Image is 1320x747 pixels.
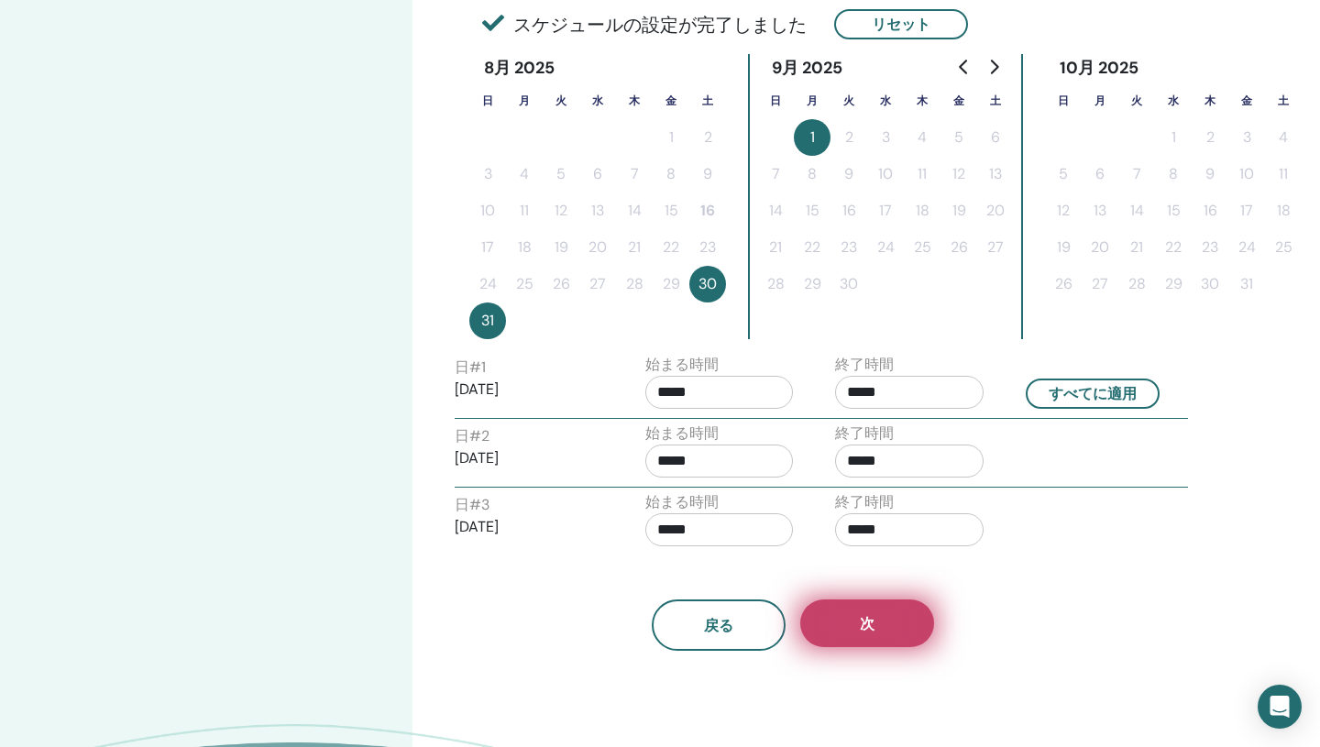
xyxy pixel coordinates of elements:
[1082,156,1118,192] button: 6
[1045,266,1082,302] button: 26
[653,266,689,302] button: 29
[1192,229,1228,266] button: 23
[1155,156,1192,192] button: 8
[834,9,968,39] button: リセット
[689,192,726,229] button: 16
[904,82,940,119] th: 木曜日
[616,266,653,302] button: 28
[653,156,689,192] button: 8
[652,599,786,651] button: 戻る
[867,229,904,266] button: 24
[1192,119,1228,156] button: 2
[455,357,486,379] label: 日 # 1
[1082,82,1118,119] th: 月曜日
[1228,266,1265,302] button: 31
[616,229,653,266] button: 21
[794,156,830,192] button: 8
[830,229,867,266] button: 23
[979,49,1008,85] button: Go to next month
[543,82,579,119] th: 火曜日
[689,82,726,119] th: 土曜日
[940,119,977,156] button: 5
[830,119,867,156] button: 2
[830,192,867,229] button: 16
[653,192,689,229] button: 15
[1265,82,1302,119] th: 土曜日
[469,302,506,339] button: 31
[455,379,603,401] p: [DATE]
[469,156,506,192] button: 3
[1118,192,1155,229] button: 14
[645,354,719,376] label: 始まる時間
[506,229,543,266] button: 18
[1118,156,1155,192] button: 7
[867,192,904,229] button: 17
[506,82,543,119] th: 月曜日
[689,156,726,192] button: 9
[977,156,1014,192] button: 13
[579,229,616,266] button: 20
[940,229,977,266] button: 26
[860,614,874,633] span: 次
[904,156,940,192] button: 11
[1045,82,1082,119] th: 日曜日
[794,229,830,266] button: 22
[977,229,1014,266] button: 27
[904,119,940,156] button: 4
[1192,266,1228,302] button: 30
[469,266,506,302] button: 24
[1045,54,1154,82] div: 10月 2025
[1118,229,1155,266] button: 21
[835,423,894,445] label: 終了時間
[1258,685,1302,729] div: Open Intercom Messenger
[757,192,794,229] button: 14
[506,192,543,229] button: 11
[506,156,543,192] button: 4
[940,192,977,229] button: 19
[830,266,867,302] button: 30
[794,192,830,229] button: 15
[1082,229,1118,266] button: 20
[1265,229,1302,266] button: 25
[1192,156,1228,192] button: 9
[506,266,543,302] button: 25
[579,266,616,302] button: 27
[830,156,867,192] button: 9
[757,266,794,302] button: 28
[1228,229,1265,266] button: 24
[1155,119,1192,156] button: 1
[579,82,616,119] th: 水曜日
[940,82,977,119] th: 金曜日
[469,229,506,266] button: 17
[757,54,858,82] div: 9月 2025
[455,494,489,516] label: 日 # 3
[1192,192,1228,229] button: 16
[1118,82,1155,119] th: 火曜日
[616,192,653,229] button: 14
[1228,119,1265,156] button: 3
[867,156,904,192] button: 10
[1155,229,1192,266] button: 22
[579,156,616,192] button: 6
[1265,192,1302,229] button: 18
[794,119,830,156] button: 1
[1155,82,1192,119] th: 水曜日
[455,447,603,469] p: [DATE]
[1045,192,1082,229] button: 12
[645,423,719,445] label: 始まる時間
[543,266,579,302] button: 26
[469,192,506,229] button: 10
[1265,156,1302,192] button: 11
[867,82,904,119] th: 水曜日
[1082,192,1118,229] button: 13
[455,516,603,538] p: [DATE]
[835,354,894,376] label: 終了時間
[616,82,653,119] th: 木曜日
[1118,266,1155,302] button: 28
[830,82,867,119] th: 火曜日
[689,229,726,266] button: 23
[940,156,977,192] button: 12
[757,156,794,192] button: 7
[704,616,733,635] span: 戻る
[482,11,807,38] span: スケジュールの設定が完了しました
